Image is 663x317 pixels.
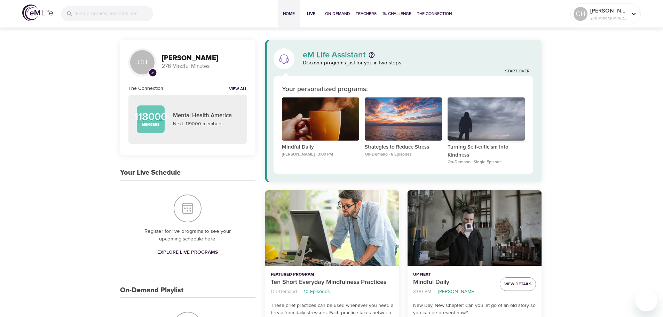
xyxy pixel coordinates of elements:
h3: Your Live Schedule [120,169,181,177]
span: Home [281,10,297,17]
p: [PERSON_NAME] [438,288,475,295]
span: View Details [504,280,531,288]
button: Turning Self-criticism Into Kindness [448,97,525,144]
li: · [300,287,301,296]
iframe: Button to launch messaging window [635,289,657,311]
button: Strategies to Reduce Stress [365,97,442,144]
p: Next: 119000 members [173,120,239,128]
p: 278 Mindful Minutes [590,15,627,21]
div: CH [128,48,156,76]
p: Turning Self-criticism Into Kindness [448,143,525,159]
nav: breadcrumb [413,287,494,296]
div: CH [574,7,587,21]
p: Mindful Daily [282,143,359,151]
input: Find programs, teachers, etc... [76,6,153,21]
p: Ten Short Everyday Mindfulness Practices [271,278,394,287]
p: Mindful Daily [413,278,494,287]
p: Members [142,122,159,127]
nav: breadcrumb [271,287,394,296]
p: On-Demand · Single Episode [448,159,525,165]
button: Ten Short Everyday Mindfulness Practices [265,190,399,266]
p: Up Next [413,271,494,278]
li: · [434,287,435,296]
p: 3:00 PM [413,288,431,295]
span: The Connection [417,10,452,17]
span: 1% Challenge [382,10,411,17]
img: Your Live Schedule [174,195,202,222]
p: 278 Mindful Minutes [162,62,247,70]
span: On-Demand [325,10,350,17]
p: Strategies to Reduce Stress [365,143,442,151]
p: [PERSON_NAME] · 3:00 PM [282,151,359,158]
p: On-Demand · 6 Episodes [365,151,442,158]
p: 118000 [134,112,167,122]
a: Start Over [505,69,530,74]
a: Explore Live Programs [155,246,221,259]
p: Your personalized programs: [282,85,368,95]
button: View Details [500,277,536,291]
p: 10 Episodes [304,288,330,295]
p: Mental Health America [173,111,239,120]
p: Discover programs just for you in two steps [303,59,534,67]
p: On-Demand [271,288,297,295]
p: [PERSON_NAME] [590,7,627,15]
a: View all notifications [229,86,247,92]
p: Featured Program [271,271,394,278]
span: Live [303,10,319,17]
h3: [PERSON_NAME] [162,54,247,62]
h6: The Connection [128,85,163,92]
span: Explore Live Programs [157,248,218,257]
p: New Day, New Chapter: Can you let go of an old story so you can be present now? [413,302,536,317]
img: eM Life Assistant [278,53,290,64]
button: Mindful Daily [408,190,542,266]
img: logo [22,5,53,21]
p: eM Life Assistant [303,51,366,59]
h3: On-Demand Playlist [120,286,183,294]
span: Teachers [356,10,377,17]
p: Register for live programs to see your upcoming schedule here. [134,228,242,243]
button: Mindful Daily [282,97,359,144]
